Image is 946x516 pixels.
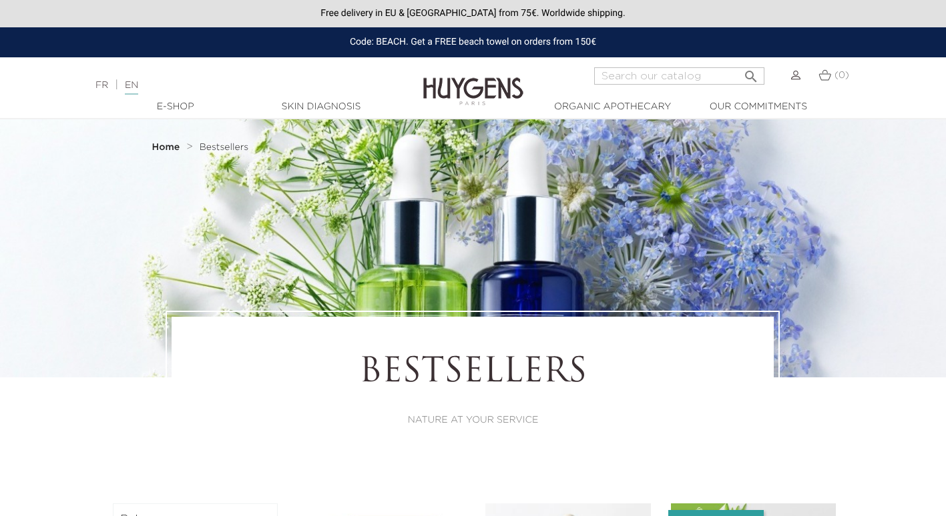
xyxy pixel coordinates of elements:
[546,100,680,114] a: Organic Apothecary
[208,413,737,427] p: NATURE AT YOUR SERVICE
[125,81,138,95] a: EN
[739,63,763,81] button: 
[95,81,108,90] a: FR
[208,353,737,393] h1: Bestsellers
[109,100,242,114] a: E-Shop
[152,143,180,152] strong: Home
[254,100,388,114] a: Skin Diagnosis
[423,56,523,107] img: Huygens
[594,67,764,85] input: Search
[200,143,249,152] span: Bestsellers
[743,65,759,81] i: 
[200,142,249,153] a: Bestsellers
[835,71,849,80] span: (0)
[692,100,825,114] a: Our commitments
[89,77,384,93] div: |
[152,142,183,153] a: Home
